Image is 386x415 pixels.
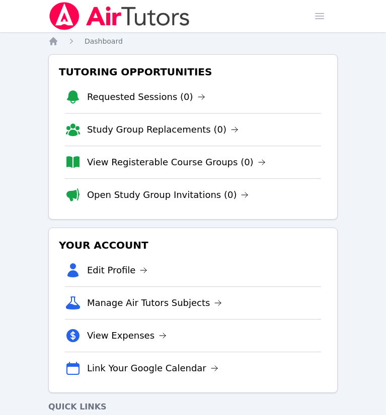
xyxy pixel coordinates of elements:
h3: Tutoring Opportunities [57,63,329,81]
a: Edit Profile [87,263,148,277]
a: Requested Sessions (0) [87,90,205,104]
h4: Quick Links [48,401,338,413]
a: Manage Air Tutors Subjects [87,296,222,310]
a: Link Your Google Calendar [87,361,218,375]
h3: Your Account [57,236,329,254]
a: Study Group Replacements (0) [87,123,239,137]
span: Dashboard [85,37,123,45]
a: View Expenses [87,329,167,343]
a: Open Study Group Invitations (0) [87,188,249,202]
a: View Registerable Course Groups (0) [87,155,266,169]
a: Dashboard [85,36,123,46]
nav: Breadcrumb [48,36,338,46]
img: Air Tutors [48,2,191,30]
